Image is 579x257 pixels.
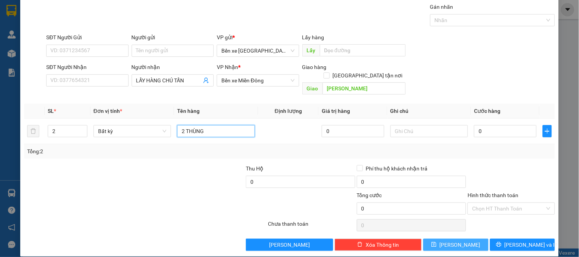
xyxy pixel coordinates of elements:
div: Người nhận [132,63,214,71]
span: Gửi: [6,7,18,15]
span: Đơn vị tính [94,108,122,114]
div: SĐT Người Gửi [46,33,128,42]
span: TC: [89,38,100,46]
span: delete [357,242,363,248]
span: plus [543,128,552,134]
span: Nhận: [89,7,108,15]
span: Thu Hộ [246,165,263,172]
div: Chưa thanh toán [267,220,356,233]
span: Cước hàng [474,108,500,114]
button: save[PERSON_NAME] [423,239,488,251]
span: Phí thu hộ khách nhận trả [363,164,431,173]
input: VD: Bàn, Ghế [177,125,255,137]
input: Dọc đường [323,82,406,95]
th: Ghi chú [387,104,471,119]
span: Xóa Thông tin [366,241,399,249]
label: Gán nhãn [430,4,453,10]
input: Dọc đường [320,44,406,56]
button: printer[PERSON_NAME] và In [490,239,555,251]
span: Giá trị hàng [322,108,350,114]
input: 0 [322,125,384,137]
span: Bến xe Miền Đông [221,75,294,86]
span: user-add [203,77,209,84]
span: Tổng cước [357,192,382,198]
span: Tên hàng [177,108,200,114]
div: SEN [89,25,151,34]
span: [PERSON_NAME] [269,241,310,249]
div: Bến xe Miền Đông [89,6,151,25]
span: Bất kỳ [98,125,166,137]
div: Tổng: 2 [27,147,224,156]
label: Hình thức thanh toán [468,192,518,198]
span: Lấy hàng [302,34,324,40]
span: [PERSON_NAME] [440,241,481,249]
span: Giao [302,82,323,95]
span: VP Nhận [217,64,238,70]
span: printer [496,242,502,248]
span: [GEOGRAPHIC_DATA] tận nơi [330,71,406,80]
div: SĐT Người Nhận [46,63,128,71]
div: Người gửi [132,33,214,42]
span: Định lượng [275,108,302,114]
div: VP gửi [217,33,299,42]
span: SL [48,108,54,114]
span: save [431,242,437,248]
button: delete [27,125,39,137]
span: THÀNH CÔNG [89,34,138,61]
span: Lấy [302,44,320,56]
div: Bến xe [GEOGRAPHIC_DATA] [6,6,84,25]
span: [PERSON_NAME] và In [505,241,558,249]
button: deleteXóa Thông tin [335,239,422,251]
input: Ghi Chú [390,125,468,137]
button: plus [543,125,552,137]
span: Bến xe Quảng Ngãi [221,45,294,56]
span: Giao hàng [302,64,327,70]
button: [PERSON_NAME] [246,239,333,251]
